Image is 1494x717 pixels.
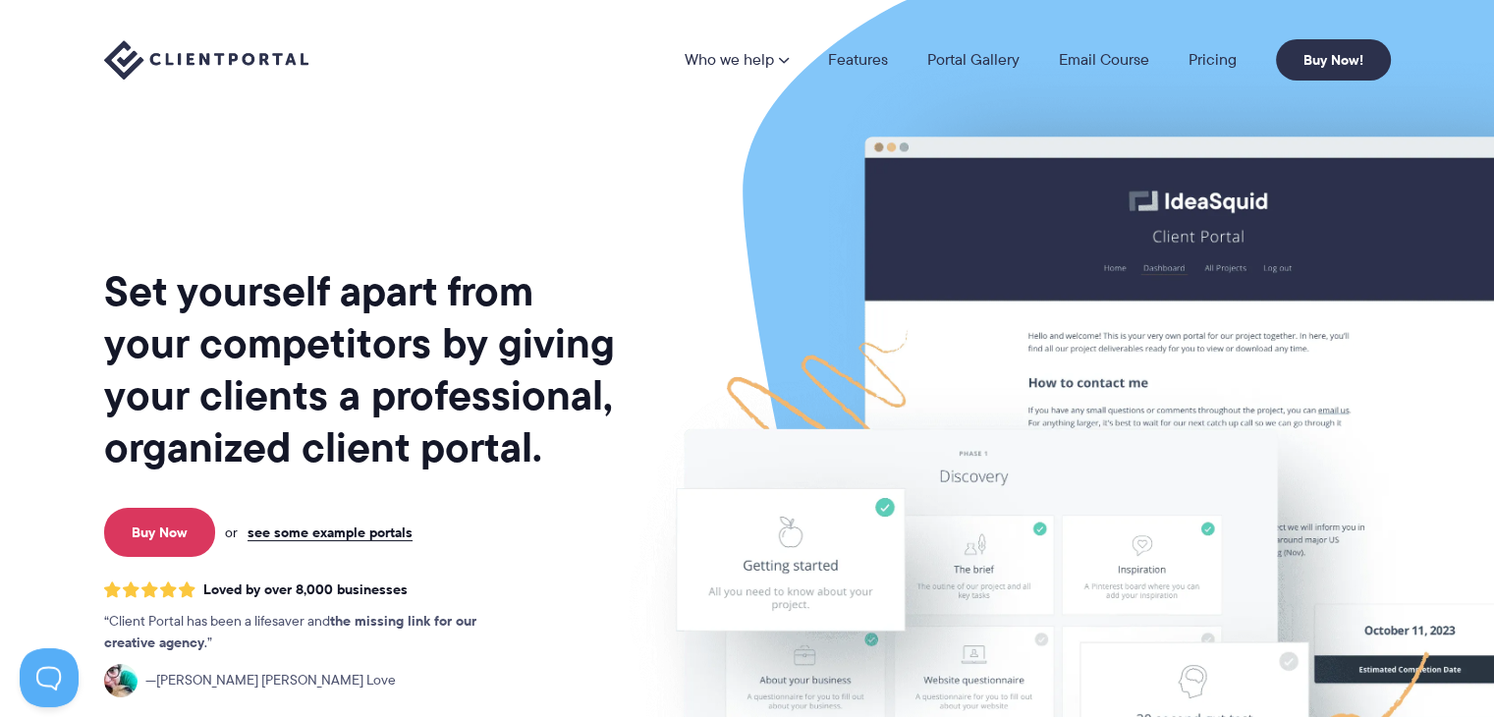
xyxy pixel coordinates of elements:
[1059,52,1149,68] a: Email Course
[203,581,408,598] span: Loved by over 8,000 businesses
[104,611,517,654] p: Client Portal has been a lifesaver and .
[20,648,79,707] iframe: Toggle Customer Support
[225,524,238,541] span: or
[685,52,789,68] a: Who we help
[145,670,396,691] span: [PERSON_NAME] [PERSON_NAME] Love
[927,52,1020,68] a: Portal Gallery
[828,52,888,68] a: Features
[104,265,619,473] h1: Set yourself apart from your competitors by giving your clients a professional, organized client ...
[1276,39,1391,81] a: Buy Now!
[1189,52,1237,68] a: Pricing
[104,508,215,557] a: Buy Now
[248,524,413,541] a: see some example portals
[104,610,476,653] strong: the missing link for our creative agency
